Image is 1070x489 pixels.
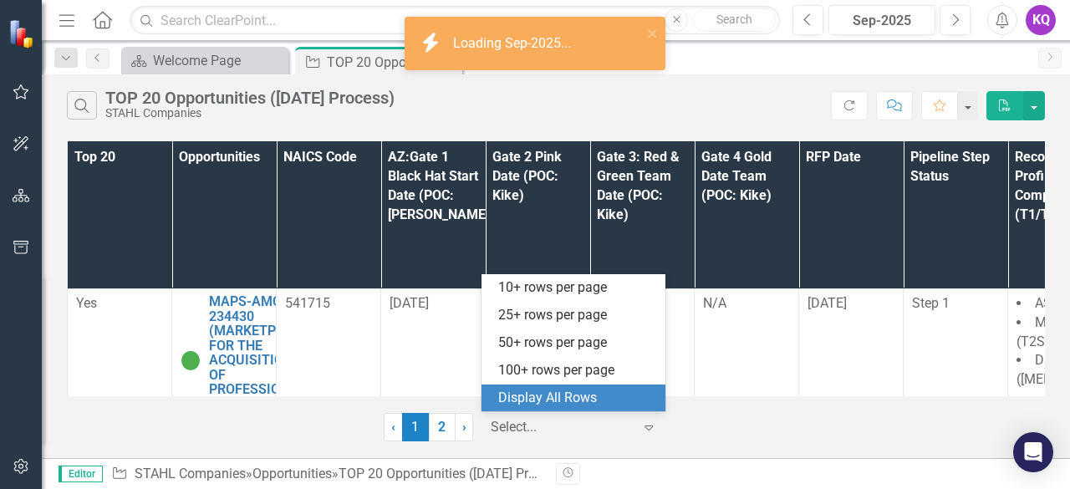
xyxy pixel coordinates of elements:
[1026,5,1056,35] button: KQ
[462,419,466,435] span: ›
[912,295,950,311] span: Step 1
[498,389,655,408] div: Display All Rows
[402,413,429,441] span: 1
[59,466,103,482] span: Editor
[181,350,201,370] img: Active
[327,52,458,73] div: TOP 20 Opportunities ([DATE] Process)
[111,465,543,484] div: » »
[252,466,332,481] a: Opportunities
[429,413,456,441] a: 2
[834,11,930,31] div: Sep-2025
[8,19,38,48] img: ClearPoint Strategy
[703,294,790,313] div: N/A
[135,466,246,481] a: STAHL Companies
[808,295,847,311] span: [DATE]
[339,466,568,481] div: TOP 20 Opportunities ([DATE] Process)
[498,361,655,380] div: 100+ rows per page
[692,8,776,32] button: Search
[498,306,655,325] div: 25+ rows per page
[130,6,780,35] input: Search ClearPoint...
[105,89,395,107] div: TOP 20 Opportunities ([DATE] Process)
[285,295,330,311] span: 541715
[153,50,284,71] div: Welcome Page
[390,295,429,311] span: [DATE]
[76,295,97,311] span: Yes
[498,278,655,298] div: 10+ rows per page
[647,23,659,43] button: close
[716,13,752,26] span: Search
[125,50,284,71] a: Welcome Page
[498,334,655,353] div: 50+ rows per page
[828,5,935,35] button: Sep-2025
[209,294,308,412] a: MAPS-AMC-234430 (MARKETPLACE FOR THE ACQUISITION OF PROFESSIONAL SERVICES)
[1013,432,1053,472] div: Open Intercom Messenger
[105,107,395,120] div: STAHL Companies
[453,34,575,53] div: Loading Sep-2025...
[391,419,395,435] span: ‹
